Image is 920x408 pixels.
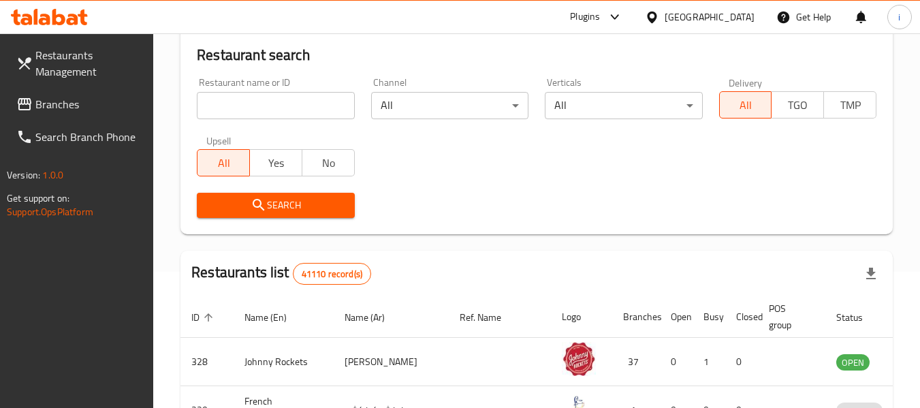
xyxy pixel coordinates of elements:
[308,153,349,173] span: No
[35,129,143,145] span: Search Branch Phone
[7,189,69,207] span: Get support on:
[191,309,217,326] span: ID
[334,338,449,386] td: [PERSON_NAME]
[777,95,819,115] span: TGO
[729,78,763,87] label: Delivery
[203,153,244,173] span: All
[7,203,93,221] a: Support.OpsPlatform
[5,121,154,153] a: Search Branch Phone
[725,95,767,115] span: All
[693,296,725,338] th: Busy
[293,263,371,285] div: Total records count
[371,92,528,119] div: All
[42,166,63,184] span: 1.0.0
[302,149,355,176] button: No
[836,354,870,371] div: OPEN
[693,338,725,386] td: 1
[7,166,40,184] span: Version:
[35,47,143,80] span: Restaurants Management
[5,88,154,121] a: Branches
[836,355,870,371] span: OPEN
[197,92,354,119] input: Search for restaurant name or ID..
[191,262,371,285] h2: Restaurants list
[836,309,881,326] span: Status
[294,268,370,281] span: 41110 record(s)
[460,309,519,326] span: Ref. Name
[612,296,660,338] th: Branches
[551,296,612,338] th: Logo
[570,9,600,25] div: Plugins
[612,338,660,386] td: 37
[855,257,887,290] div: Export file
[769,300,809,333] span: POS group
[725,296,758,338] th: Closed
[208,197,343,214] span: Search
[719,91,772,119] button: All
[660,338,693,386] td: 0
[545,92,702,119] div: All
[771,91,824,119] button: TGO
[562,342,596,376] img: Johnny Rockets
[234,338,334,386] td: Johnny Rockets
[197,45,876,65] h2: Restaurant search
[249,149,302,176] button: Yes
[345,309,402,326] span: Name (Ar)
[898,10,900,25] span: i
[197,149,250,176] button: All
[35,96,143,112] span: Branches
[725,338,758,386] td: 0
[255,153,297,173] span: Yes
[206,136,232,145] label: Upsell
[823,91,876,119] button: TMP
[5,39,154,88] a: Restaurants Management
[180,338,234,386] td: 328
[244,309,304,326] span: Name (En)
[665,10,755,25] div: [GEOGRAPHIC_DATA]
[829,95,871,115] span: TMP
[660,296,693,338] th: Open
[197,193,354,218] button: Search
